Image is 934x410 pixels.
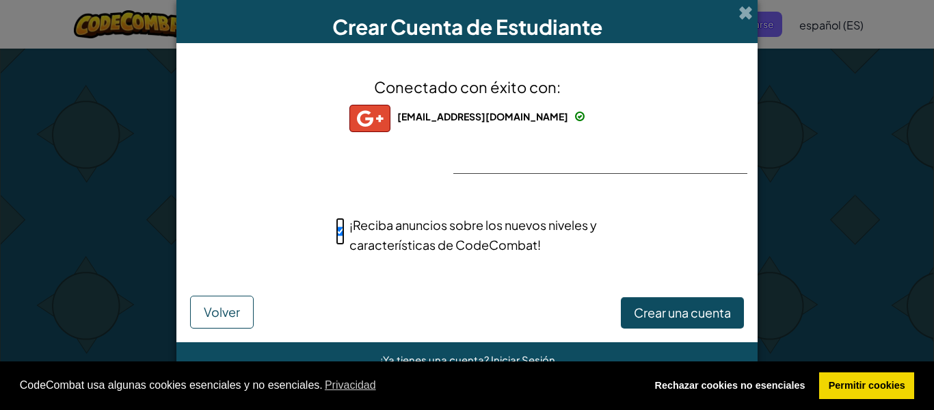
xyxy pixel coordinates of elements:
span: [EMAIL_ADDRESS][DOMAIN_NAME] [397,110,568,123]
span: CodeCombat usa algunas cookies esenciales y no esenciales. [20,375,635,396]
a: learn more about cookies [323,375,378,396]
span: ¿Ya tienes una cuenta? [379,353,491,366]
span: Crear Cuenta de Estudiante [332,14,602,40]
span: Volver [204,304,240,320]
span: ¡Reciba anuncios sobre los nuevos niveles y características de CodeCombat! [349,217,597,253]
input: ¡Reciba anuncios sobre los nuevos niveles y características de CodeCombat! [336,218,345,245]
a: deny cookies [645,372,814,400]
a: allow cookies [819,372,914,400]
span: Conectado con éxito con: [374,77,561,97]
img: gplus_small.png [349,105,390,132]
button: Volver [190,296,254,329]
button: Crear una cuenta [621,297,744,329]
a: Iniciar Sesión [491,353,555,366]
span: Crear una cuenta [634,305,731,320]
